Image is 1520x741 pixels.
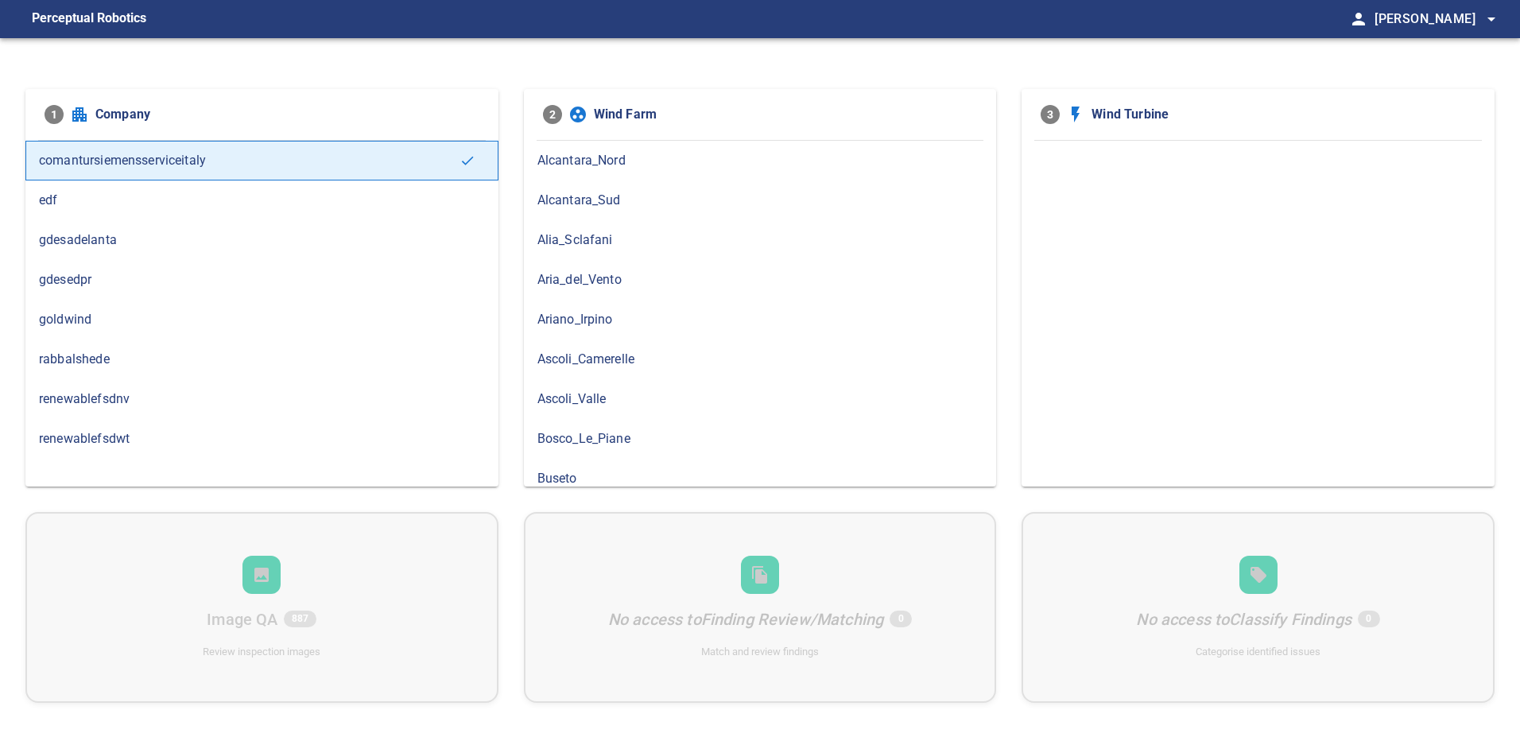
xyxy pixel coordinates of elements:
span: Wind Turbine [1092,105,1475,124]
span: [PERSON_NAME] [1375,8,1501,30]
div: comantursiemensserviceitaly [25,141,498,180]
div: renewablefsdnv [25,379,498,419]
div: Alcantara_Nord [524,141,997,180]
span: Ariano_Irpino [537,310,983,329]
span: 2 [543,105,562,124]
div: Bosco_Le_Piane [524,419,997,459]
div: Ariano_Irpino [524,300,997,339]
span: renewablefsdnv [39,390,485,409]
div: edf [25,180,498,220]
span: 3 [1041,105,1060,124]
span: edf [39,191,485,210]
span: Buseto [537,469,983,488]
span: Bosco_Le_Piane [537,429,983,448]
span: rabbalshede [39,350,485,369]
span: Ascoli_Camerelle [537,350,983,369]
span: Alcantara_Nord [537,151,983,170]
span: renewablefsdwt [39,429,485,448]
div: Aria_del_Vento [524,260,997,300]
span: arrow_drop_down [1482,10,1501,29]
div: Buseto [524,459,997,499]
span: person [1349,10,1368,29]
span: gdesedpr [39,270,485,289]
span: goldwind [39,310,485,329]
span: comantursiemensserviceitaly [39,151,459,170]
span: Aria_del_Vento [537,270,983,289]
div: Ascoli_Camerelle [524,339,997,379]
span: gdesadelanta [39,231,485,250]
figcaption: Perceptual Robotics [32,6,146,32]
button: [PERSON_NAME] [1368,3,1501,35]
div: rabbalshede [25,339,498,379]
div: gdesadelanta [25,220,498,260]
span: Alia_Sclafani [537,231,983,250]
div: goldwind [25,300,498,339]
span: Wind Farm [594,105,978,124]
div: Ascoli_Valle [524,379,997,419]
span: Alcantara_Sud [537,191,983,210]
span: Ascoli_Valle [537,390,983,409]
div: Alia_Sclafani [524,220,997,260]
span: Company [95,105,479,124]
div: renewablefsdwt [25,419,498,459]
div: gdesedpr [25,260,498,300]
span: 1 [45,105,64,124]
div: Alcantara_Sud [524,180,997,220]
